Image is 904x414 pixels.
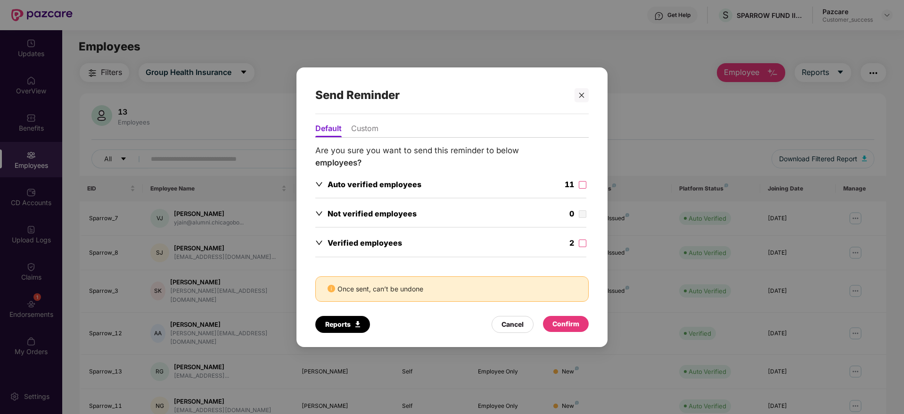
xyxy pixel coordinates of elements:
span: info-circle [328,284,335,292]
li: Default [315,123,342,137]
div: Cancel [501,319,524,329]
div: Once sent, can’t be undone [315,276,589,301]
span: Verified employees [328,238,402,248]
span: down [315,239,323,247]
div: Send Reminder [315,77,566,114]
img: Icon [355,321,360,327]
div: employees? [315,157,589,169]
p: Are you sure you want to send this reminder to below [315,144,589,169]
span: 0 [569,209,574,218]
span: Not verified employees [328,209,417,218]
span: down [315,210,323,217]
span: 2 [569,238,574,248]
span: down [315,181,323,188]
span: Auto verified employees [328,180,421,189]
li: Custom [351,123,378,137]
div: Reports [325,319,360,329]
div: Confirm [552,318,579,329]
span: 11 [565,180,574,189]
span: close [578,91,585,98]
